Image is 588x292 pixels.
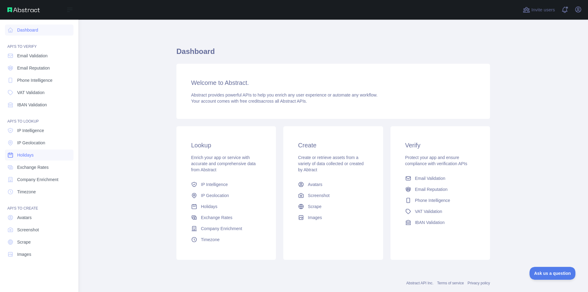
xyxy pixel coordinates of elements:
iframe: Toggle Customer Support [530,267,576,280]
span: IBAN Validation [415,219,445,226]
a: Privacy policy [468,281,490,285]
span: Phone Intelligence [17,77,52,83]
span: Enrich your app or service with accurate and comprehensive data from Abstract [191,155,256,172]
span: IBAN Validation [17,102,47,108]
h1: Dashboard [176,47,490,61]
h3: Welcome to Abstract. [191,78,475,87]
span: Avatars [308,181,322,188]
span: Company Enrichment [17,176,58,183]
span: Abstract provides powerful APIs to help you enrich any user experience or automate any workflow. [191,93,378,97]
span: Email Reputation [415,186,448,192]
a: IBAN Validation [403,217,478,228]
span: Scrape [17,239,31,245]
a: Email Validation [5,50,73,61]
span: Exchange Rates [201,214,232,221]
a: Terms of service [437,281,464,285]
span: VAT Validation [415,208,442,214]
span: Screenshot [308,192,330,199]
h3: Lookup [191,141,261,150]
a: Company Enrichment [189,223,264,234]
span: Your account comes with across all Abstract APIs. [191,99,307,104]
span: Holidays [17,152,34,158]
span: Screenshot [17,227,39,233]
a: Timezone [189,234,264,245]
span: VAT Validation [17,89,44,96]
span: Phone Intelligence [415,197,450,203]
a: Email Validation [403,173,478,184]
span: Email Validation [17,53,47,59]
a: Dashboard [5,25,73,36]
a: IBAN Validation [5,99,73,110]
a: Abstract API Inc. [406,281,434,285]
a: VAT Validation [403,206,478,217]
a: Phone Intelligence [403,195,478,206]
div: API'S TO LOOKUP [5,112,73,124]
span: Email Validation [415,175,445,181]
a: Images [5,249,73,260]
span: Images [17,251,31,257]
a: IP Intelligence [189,179,264,190]
a: IP Geolocation [5,137,73,148]
a: Email Reputation [5,63,73,74]
h3: Verify [405,141,475,150]
span: Create or retrieve assets from a variety of data collected or created by Abtract [298,155,364,172]
span: Invite users [531,6,555,13]
button: Invite users [522,5,556,15]
a: Holidays [5,150,73,161]
a: Exchange Rates [189,212,264,223]
span: Avatars [17,214,32,221]
a: Exchange Rates [5,162,73,173]
span: IP Intelligence [17,127,44,134]
a: Avatars [5,212,73,223]
a: Screenshot [5,224,73,235]
a: Screenshot [296,190,371,201]
div: API'S TO VERIFY [5,37,73,49]
a: Company Enrichment [5,174,73,185]
a: Avatars [296,179,371,190]
a: VAT Validation [5,87,73,98]
a: Images [296,212,371,223]
a: IP Intelligence [5,125,73,136]
span: Email Reputation [17,65,50,71]
span: Holidays [201,203,217,210]
div: API'S TO CREATE [5,199,73,211]
a: Scrape [296,201,371,212]
a: Phone Intelligence [5,75,73,86]
a: Scrape [5,237,73,248]
img: Abstract API [7,7,40,12]
a: IP Geolocation [189,190,264,201]
span: Company Enrichment [201,226,242,232]
span: Timezone [17,189,36,195]
span: Scrape [308,203,321,210]
span: Protect your app and ensure compliance with verification APIs [405,155,467,166]
span: IP Geolocation [17,140,45,146]
h3: Create [298,141,368,150]
a: Email Reputation [403,184,478,195]
span: free credits [240,99,261,104]
span: Images [308,214,322,221]
a: Holidays [189,201,264,212]
span: Timezone [201,237,220,243]
span: IP Intelligence [201,181,228,188]
span: Exchange Rates [17,164,49,170]
a: Timezone [5,186,73,197]
span: IP Geolocation [201,192,229,199]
